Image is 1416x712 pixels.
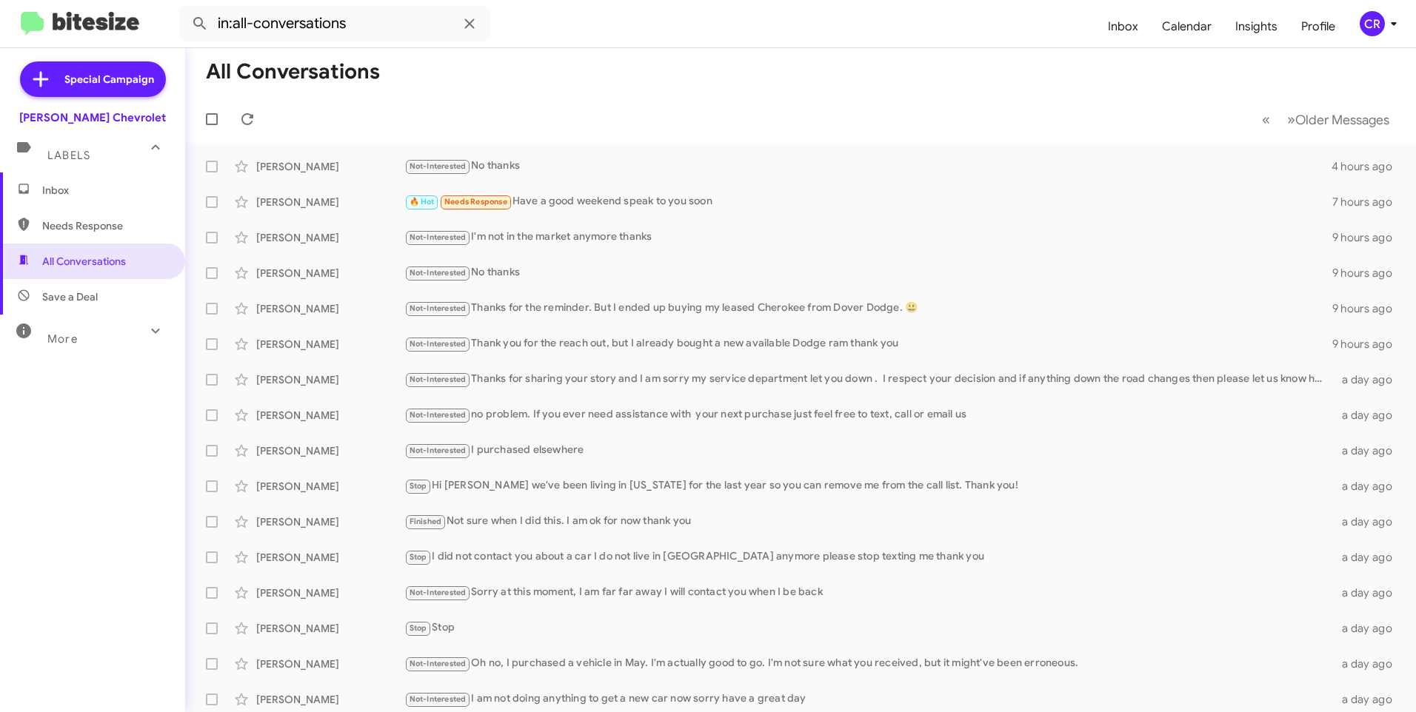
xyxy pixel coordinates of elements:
div: 9 hours ago [1332,337,1404,352]
div: Stop [404,619,1333,637]
a: Profile [1289,5,1347,48]
input: Search [179,6,490,41]
div: CR [1360,11,1385,36]
span: Labels [47,149,90,162]
div: Sorry at this moment, I am far far away I will contact you when I be back [404,584,1333,601]
div: a day ago [1333,372,1404,387]
span: Not-Interested [410,161,467,171]
button: CR [1347,11,1400,36]
span: » [1287,110,1295,129]
div: 7 hours ago [1332,195,1404,209]
a: Inbox [1096,5,1150,48]
span: Stop [410,623,427,633]
div: [PERSON_NAME] [256,621,404,636]
span: Not-Interested [410,232,467,242]
a: Insights [1223,5,1289,48]
span: Older Messages [1295,112,1389,128]
div: Thank you for the reach out, but I already bought a new available Dodge ram thank you [404,335,1332,352]
div: a day ago [1333,479,1404,494]
span: All Conversations [42,254,126,269]
div: a day ago [1333,408,1404,423]
span: Stop [410,481,427,491]
div: I'm not in the market anymore thanks [404,229,1332,246]
div: 9 hours ago [1332,230,1404,245]
h1: All Conversations [206,60,380,84]
a: Special Campaign [20,61,166,97]
span: Not-Interested [410,694,467,704]
div: [PERSON_NAME] [256,479,404,494]
div: [PERSON_NAME] [256,230,404,245]
div: 4 hours ago [1332,159,1404,174]
span: Save a Deal [42,289,98,304]
div: Thanks for sharing your story and I am sorry my service department let you down . I respect your ... [404,371,1333,388]
div: a day ago [1333,656,1404,671]
div: 9 hours ago [1332,266,1404,281]
span: Not-Interested [410,303,467,313]
div: Not sure when I did this. I am ok for now thank you [404,513,1333,530]
span: Needs Response [444,197,507,206]
div: I purchased elsewhere [404,442,1333,459]
div: [PERSON_NAME] Chevrolet [19,110,166,125]
nav: Page navigation example [1254,104,1398,135]
div: no problem. If you ever need assistance with your next purchase just feel free to text, call or e... [404,406,1333,423]
div: [PERSON_NAME] [256,443,404,458]
div: I did not contact you about a car I do not live in [GEOGRAPHIC_DATA] anymore please stop texting ... [404,548,1333,565]
div: [PERSON_NAME] [256,266,404,281]
a: Calendar [1150,5,1223,48]
span: 🔥 Hot [410,197,435,206]
span: Special Campaign [64,72,154,87]
div: [PERSON_NAME] [256,408,404,423]
span: More [47,332,78,346]
span: Not-Interested [410,268,467,278]
span: Not-Interested [410,339,467,349]
span: Finished [410,517,442,526]
span: Inbox [42,183,168,198]
div: Oh no, I purchased a vehicle in May. I'm actually good to go. I'm not sure what you received, but... [404,655,1333,672]
div: Have a good weekend speak to you soon [404,193,1332,210]
span: Not-Interested [410,375,467,384]
div: No thanks [404,158,1332,175]
div: a day ago [1333,550,1404,565]
span: Needs Response [42,218,168,233]
div: [PERSON_NAME] [256,301,404,316]
div: a day ago [1333,514,1404,529]
div: [PERSON_NAME] [256,159,404,174]
div: a day ago [1333,692,1404,707]
span: Stop [410,552,427,562]
span: Not-Interested [410,588,467,597]
div: [PERSON_NAME] [256,692,404,707]
span: « [1262,110,1270,129]
div: [PERSON_NAME] [256,195,404,209]
span: Not-Interested [410,659,467,668]
div: a day ago [1333,443,1404,458]
div: 9 hours ago [1332,301,1404,316]
button: Previous [1253,104,1279,135]
div: [PERSON_NAME] [256,585,404,600]
span: Not-Interested [410,446,467,455]
div: [PERSON_NAME] [256,372,404,387]
div: [PERSON_NAME] [256,550,404,565]
div: [PERSON_NAME] [256,656,404,671]
div: I am not doing anything to get a new car now sorry have a great day [404,691,1333,708]
div: [PERSON_NAME] [256,514,404,529]
div: [PERSON_NAME] [256,337,404,352]
span: Not-Interested [410,410,467,420]
div: No thanks [404,264,1332,281]
div: Hi [PERSON_NAME] we've been living in [US_STATE] for the last year so you can remove me from the ... [404,477,1333,494]
div: Thanks for the reminder. But I ended up buying my leased Cherokee from Dover Dodge. 😃 [404,300,1332,317]
button: Next [1278,104,1398,135]
div: a day ago [1333,585,1404,600]
div: a day ago [1333,621,1404,636]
